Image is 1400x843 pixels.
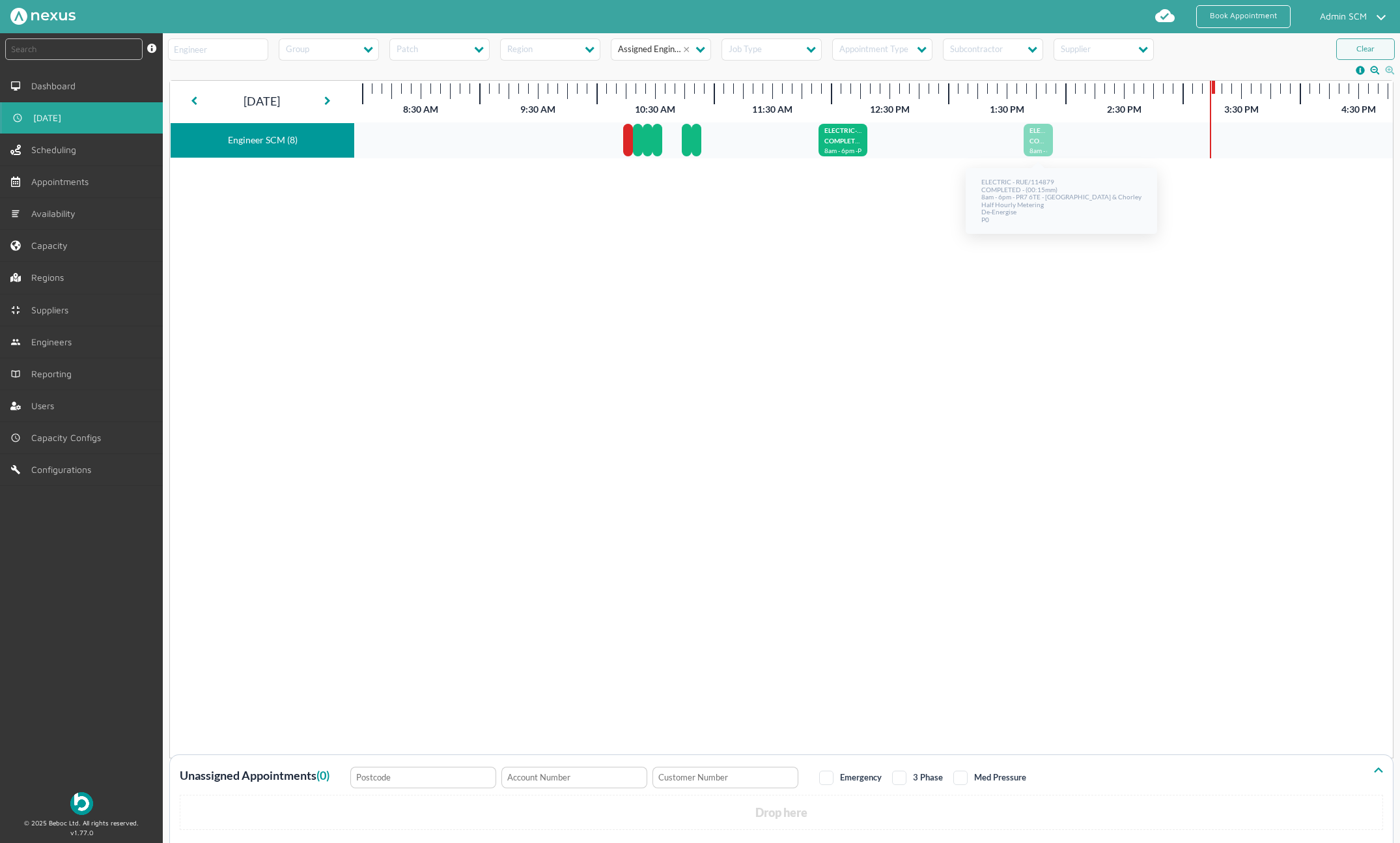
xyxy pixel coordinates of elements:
[1385,66,1395,75] a: Zoom in the view for a 15m resolution
[10,369,21,379] img: md-book.svg
[824,127,861,137] p: - RUE/114878
[501,767,647,788] input: Account Number
[1029,127,1047,137] p: - RUE/114879
[320,768,326,782] span: 0
[244,83,280,119] h3: [DATE]
[819,772,882,782] label: Emergency
[33,113,66,123] span: [DATE]
[892,772,943,782] label: 3 Phase
[1183,104,1300,115] div: 3:30 PM
[10,177,21,187] img: appointments-left-menu.svg
[953,772,1026,782] label: Med Pressure
[176,128,349,152] div: Engineer SCM (8)
[652,767,798,788] input: Customer Number
[31,401,59,411] span: Users
[31,81,81,91] span: Dashboard
[824,147,858,155] span: 8am - 6pm -
[831,104,948,115] div: 12:30 PM
[31,433,106,443] span: Capacity Configs
[350,767,496,788] input: Postcode
[316,768,329,782] span: ( )
[31,337,77,347] span: Engineers
[10,145,21,155] img: scheduling-left-menu.svg
[5,38,143,60] input: Search by: Ref, PostCode, MPAN, MPRN, Account, Customer
[837,44,908,57] div: Appointment Type
[180,767,329,790] label: Unassigned Appointments
[10,272,21,283] img: regions.left-menu.svg
[1065,104,1183,115] div: 2:30 PM
[727,44,762,57] div: Job Type
[596,104,714,115] div: 10:30 AM
[31,272,69,283] span: Regions
[70,792,93,815] img: Beboc Logo
[31,464,96,475] span: Configurations
[362,104,479,115] div: 8:30 AM
[714,104,831,115] div: 11:30 AM
[10,8,76,25] img: Nexus
[12,113,23,123] img: md-time.svg
[10,401,21,411] img: user-left-menu.svg
[10,208,21,219] img: md-list.svg
[824,137,863,145] span: COMPLETED
[1029,147,1063,155] span: 8am - 6pm -
[1196,5,1291,28] a: Book Appointment
[10,337,21,347] img: md-people.svg
[31,177,94,187] span: Appointments
[168,38,268,61] input: Engineer
[1336,38,1395,60] a: Clear
[824,126,855,134] span: ELECTRIC
[1155,5,1175,26] img: md-cloud-done.svg
[10,464,21,475] img: md-build.svg
[479,104,596,115] div: 9:30 AM
[31,240,73,251] span: Capacity
[10,305,21,315] img: md-contract.svg
[31,305,74,315] span: Suppliers
[1370,66,1380,75] a: Zoom out the view for a 60m resolution
[10,433,21,443] img: md-time.svg
[1029,137,1069,145] span: COMPLETED
[31,369,77,379] span: Reporting
[858,147,882,155] span: PR7 6TE
[10,240,21,251] img: capacity-left-menu.svg
[180,795,1383,830] div: Drop here
[948,104,1065,115] div: 1:30 PM
[10,81,21,91] img: md-desktop.svg
[1029,126,1060,134] span: ELECTRIC
[31,145,81,155] span: Scheduling
[31,208,81,219] span: Availability
[683,43,694,55] span: Clear all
